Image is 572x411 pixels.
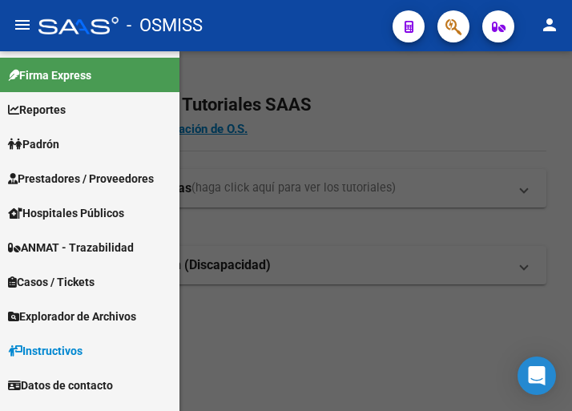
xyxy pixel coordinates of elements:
[8,135,59,153] span: Padrón
[13,15,32,34] mat-icon: menu
[8,66,91,84] span: Firma Express
[540,15,559,34] mat-icon: person
[127,8,203,43] span: - OSMISS
[8,101,66,119] span: Reportes
[8,273,95,291] span: Casos / Tickets
[8,239,134,256] span: ANMAT - Trazabilidad
[8,377,113,394] span: Datos de contacto
[8,342,83,360] span: Instructivos
[518,357,556,395] div: Open Intercom Messenger
[8,308,136,325] span: Explorador de Archivos
[8,204,124,222] span: Hospitales Públicos
[8,170,154,187] span: Prestadores / Proveedores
